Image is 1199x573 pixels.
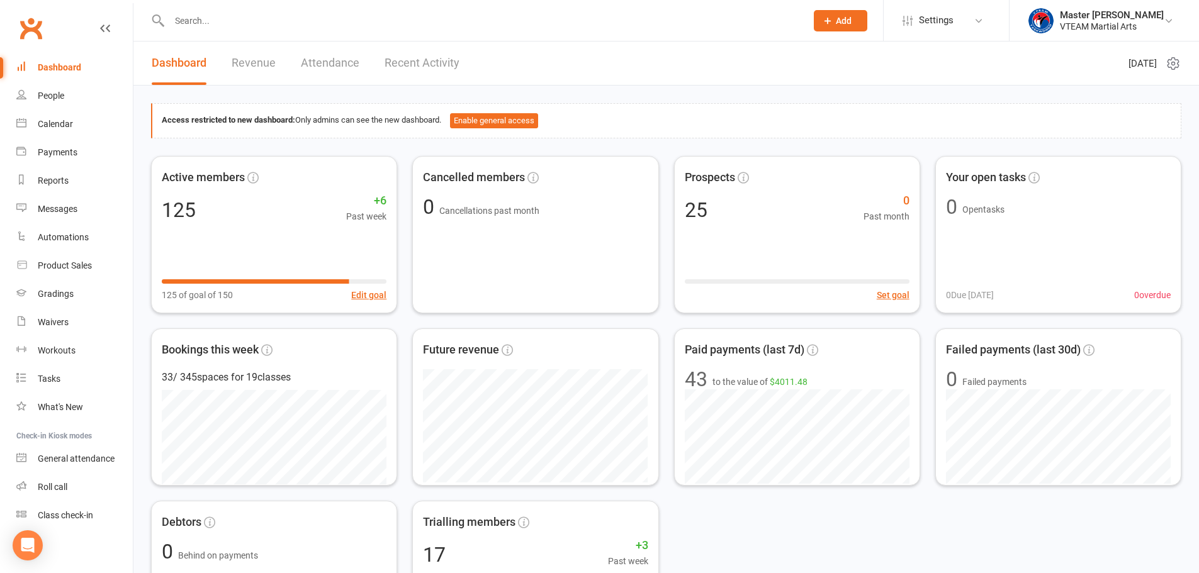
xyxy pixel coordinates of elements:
div: Product Sales [38,260,92,270]
div: 17 [423,545,446,565]
div: Master [PERSON_NAME] [1060,9,1164,21]
div: Automations [38,232,89,242]
a: Dashboard [152,42,206,85]
span: Cancelled members [423,169,525,187]
span: 125 of goal of 150 [162,288,233,302]
a: Gradings [16,280,133,308]
span: Future revenue [423,341,499,359]
a: Clubworx [15,13,47,44]
strong: Access restricted to new dashboard: [162,115,295,125]
span: Prospects [685,169,735,187]
div: Calendar [38,119,73,129]
div: Tasks [38,374,60,384]
a: Waivers [16,308,133,337]
div: 43 [685,369,707,389]
button: Edit goal [351,288,386,302]
span: Past week [608,554,648,568]
div: 33 / 345 spaces for 19 classes [162,369,386,386]
span: Trialling members [423,513,515,531]
span: Debtors [162,513,201,531]
div: 25 [685,200,707,220]
span: 0 overdue [1134,288,1171,302]
div: Waivers [38,317,69,327]
div: Dashboard [38,62,81,72]
button: Add [814,10,867,31]
a: Tasks [16,365,133,393]
a: Recent Activity [385,42,459,85]
span: Cancellations past month [439,206,539,216]
div: Only admins can see the new dashboard. [162,113,1171,128]
div: 0 [946,197,957,217]
div: 125 [162,200,196,220]
div: People [38,91,64,101]
button: Set goal [877,288,909,302]
a: Calendar [16,110,133,138]
span: 0 [864,192,909,210]
div: Gradings [38,289,74,299]
span: Settings [919,6,954,35]
span: $4011.48 [770,377,808,387]
div: Class check-in [38,510,93,520]
span: to the value of [712,375,808,389]
a: General attendance kiosk mode [16,445,133,473]
span: +6 [346,192,386,210]
a: Reports [16,167,133,195]
span: Failed payments (last 30d) [946,341,1081,359]
span: Behind on payments [178,550,258,560]
a: People [16,82,133,110]
a: Attendance [301,42,359,85]
div: VTEAM Martial Arts [1060,21,1164,32]
span: Paid payments (last 7d) [685,341,804,359]
a: Roll call [16,473,133,501]
div: What's New [38,402,83,412]
div: Payments [38,147,77,157]
div: Open Intercom Messenger [13,530,43,560]
span: 0 [162,540,178,564]
a: Automations [16,223,133,252]
span: 0 [423,195,439,219]
span: Active members [162,169,245,187]
span: Bookings this week [162,341,259,359]
span: Open tasks [962,204,1005,214]
span: Past month [864,209,909,223]
a: Product Sales [16,252,133,280]
span: Add [836,16,852,26]
button: Enable general access [450,113,538,128]
a: Revenue [232,42,276,85]
div: General attendance [38,453,115,464]
input: Search... [166,12,797,30]
a: Messages [16,195,133,223]
img: thumb_image1628552580.png [1028,8,1054,33]
a: Class kiosk mode [16,501,133,530]
a: Dashboard [16,53,133,82]
span: +3 [608,537,648,555]
span: Your open tasks [946,169,1026,187]
div: Reports [38,175,69,186]
span: 0 Due [DATE] [946,288,994,302]
a: What's New [16,393,133,421]
span: [DATE] [1129,56,1157,71]
a: Workouts [16,337,133,365]
span: Failed payments [962,375,1027,389]
div: Roll call [38,482,67,492]
a: Payments [16,138,133,167]
div: Messages [38,204,77,214]
span: Past week [346,209,386,223]
div: 0 [946,369,957,389]
div: Workouts [38,345,76,355]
